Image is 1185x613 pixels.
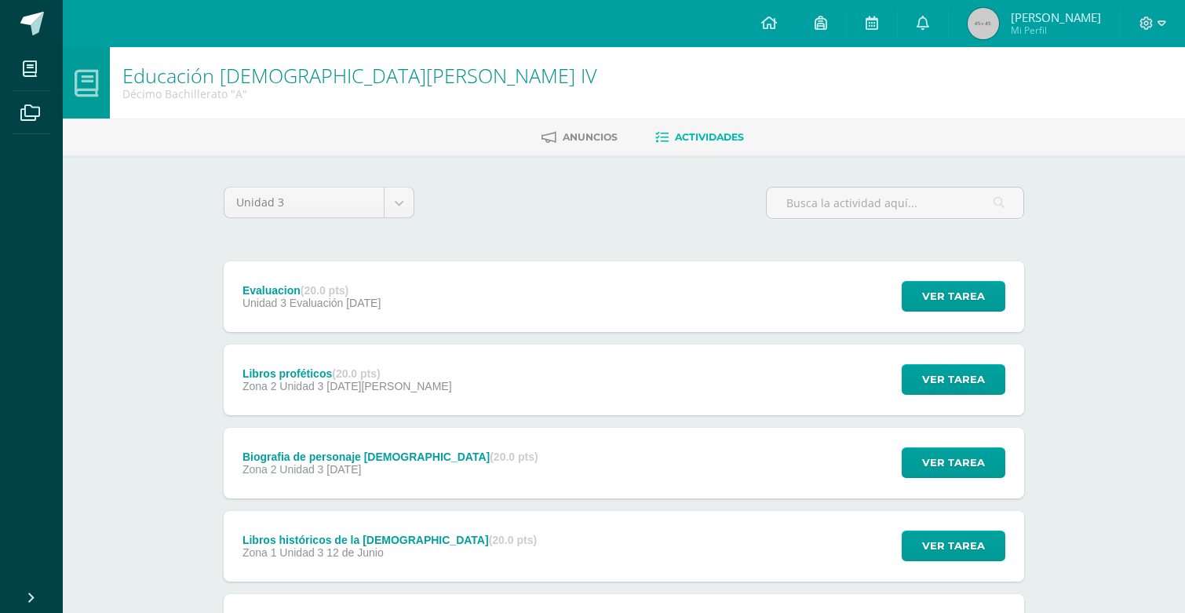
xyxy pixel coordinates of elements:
[902,531,1005,561] button: Ver tarea
[332,367,380,380] strong: (20.0 pts)
[242,380,324,392] span: Zona 2 Unidad 3
[968,8,999,39] img: 45x45
[902,364,1005,395] button: Ver tarea
[563,131,618,143] span: Anuncios
[236,188,372,217] span: Unidad 3
[1011,9,1101,25] span: [PERSON_NAME]
[122,86,597,101] div: Décimo Bachillerato 'A'
[242,534,537,546] div: Libros históricos de la [DEMOGRAPHIC_DATA]
[326,546,383,559] span: 12 de Junio
[242,284,381,297] div: Evaluacion
[655,125,744,150] a: Actividades
[675,131,744,143] span: Actividades
[922,531,985,560] span: Ver tarea
[224,188,414,217] a: Unidad 3
[122,64,597,86] h1: Educación Cristiana Bach IV
[489,534,537,546] strong: (20.0 pts)
[490,451,538,463] strong: (20.0 pts)
[1011,24,1101,37] span: Mi Perfil
[242,451,538,463] div: Biografia de personaje [DEMOGRAPHIC_DATA]
[767,188,1023,218] input: Busca la actividad aquí...
[242,546,324,559] span: Zona 1 Unidad 3
[326,463,361,476] span: [DATE]
[242,463,324,476] span: Zona 2 Unidad 3
[922,448,985,477] span: Ver tarea
[922,282,985,311] span: Ver tarea
[922,365,985,394] span: Ver tarea
[301,284,348,297] strong: (20.0 pts)
[242,367,452,380] div: Libros proféticos
[326,380,451,392] span: [DATE][PERSON_NAME]
[902,447,1005,478] button: Ver tarea
[541,125,618,150] a: Anuncios
[122,62,597,89] a: Educación [DEMOGRAPHIC_DATA][PERSON_NAME] IV
[346,297,381,309] span: [DATE]
[902,281,1005,312] button: Ver tarea
[242,297,343,309] span: Unidad 3 Evaluación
